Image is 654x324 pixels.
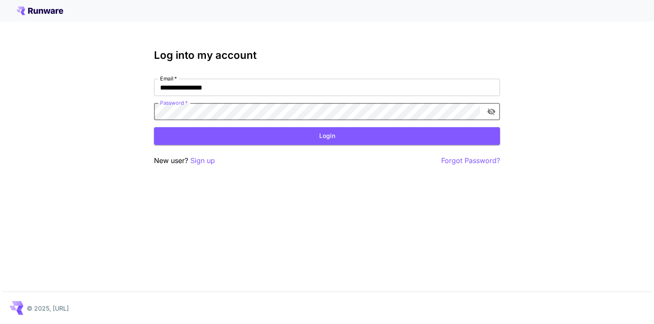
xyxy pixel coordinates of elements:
[154,155,215,166] p: New user?
[484,104,499,119] button: toggle password visibility
[160,75,177,82] label: Email
[190,155,215,166] button: Sign up
[27,304,69,313] p: © 2025, [URL]
[154,49,500,61] h3: Log into my account
[160,99,188,106] label: Password
[154,127,500,145] button: Login
[441,155,500,166] button: Forgot Password?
